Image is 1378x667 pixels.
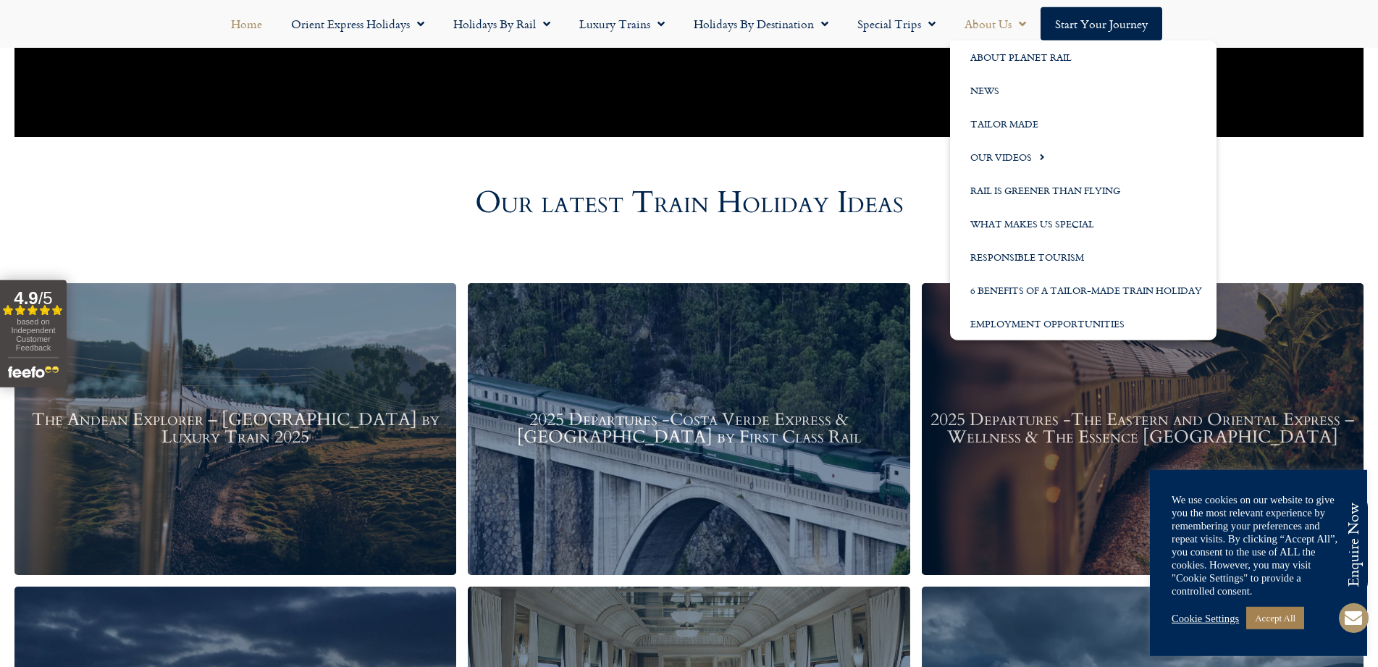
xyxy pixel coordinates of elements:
ul: About Us [950,41,1217,340]
a: Home [217,7,277,41]
a: Luxury Trains [565,7,679,41]
a: 6 Benefits of a Tailor-Made Train Holiday [950,274,1217,307]
h3: The Andean Explorer – [GEOGRAPHIC_DATA] by Luxury Train 2025 [22,411,449,446]
a: The Andean Explorer – [GEOGRAPHIC_DATA] by Luxury Train 2025 [14,283,456,575]
a: What Makes us Special [950,207,1217,240]
a: Special Trips [843,7,950,41]
a: Holidays by Rail [439,7,565,41]
a: Orient Express Holidays [277,7,439,41]
a: 2025 Departures -The Eastern and Oriental Express – Wellness & The Essence [GEOGRAPHIC_DATA] [922,283,1364,575]
a: Our Videos [950,140,1217,174]
a: Employment Opportunities [950,307,1217,340]
a: 2025 Departures -Costa Verde Express & [GEOGRAPHIC_DATA] by First Class Rail [468,283,909,575]
a: Start your Journey [1041,7,1162,41]
div: We use cookies on our website to give you the most relevant experience by remembering your prefer... [1172,493,1345,597]
h3: 2025 Departures -Costa Verde Express & [GEOGRAPHIC_DATA] by First Class Rail [475,411,902,446]
a: Holidays by Destination [679,7,843,41]
nav: Menu [7,7,1371,41]
a: Tailor Made [950,107,1217,140]
a: News [950,74,1217,107]
h2: Our latest Train Holiday Ideas [298,188,1080,218]
a: Cookie Settings [1172,612,1239,625]
a: Responsible Tourism [950,240,1217,274]
h3: 2025 Departures -The Eastern and Oriental Express – Wellness & The Essence [GEOGRAPHIC_DATA] [929,411,1356,446]
a: Accept All [1246,607,1304,629]
a: About Us [950,7,1041,41]
a: Rail is Greener than Flying [950,174,1217,207]
a: About Planet Rail [950,41,1217,74]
